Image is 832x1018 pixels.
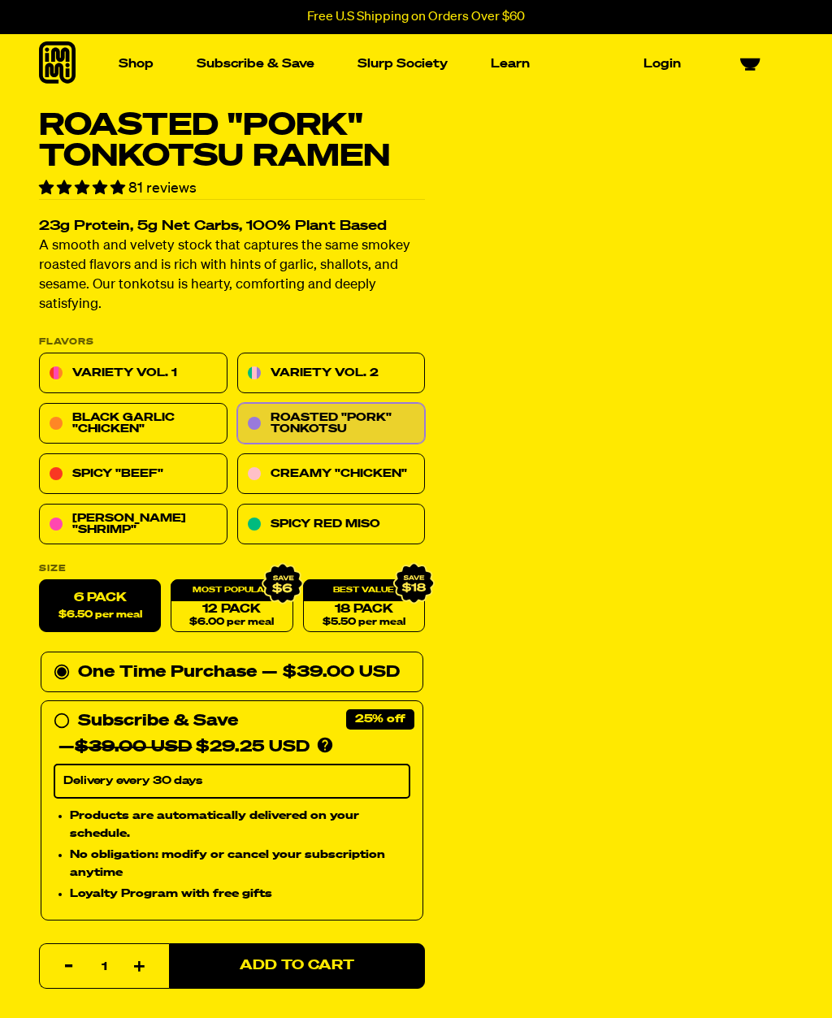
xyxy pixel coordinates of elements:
nav: Main navigation [112,34,687,93]
span: $6.00 per meal [189,617,274,628]
del: $39.00 USD [75,739,192,756]
a: [PERSON_NAME] "Shrimp" [39,505,227,545]
span: Add to Cart [240,959,354,973]
a: Spicy "Beef" [39,454,227,495]
a: Learn [484,51,536,76]
a: Black Garlic "Chicken" [39,404,227,444]
a: Spicy Red Miso [237,505,426,545]
h2: 23g Protein, 5g Net Carbs, 100% Plant Based [39,220,425,234]
div: — $29.25 USD [58,734,310,760]
a: Variety Vol. 1 [39,353,227,394]
a: 18 Pack$5.50 per meal [303,580,425,633]
a: Login [637,51,687,76]
li: No obligation: modify or cancel your subscription anytime [70,846,410,882]
a: 12 Pack$6.00 per meal [171,580,292,633]
label: Size [39,565,425,574]
select: Subscribe & Save —$39.00 USD$29.25 USD Products are automatically delivered on your schedule. No ... [54,765,410,799]
a: Subscribe & Save [190,51,321,76]
span: $5.50 per meal [323,617,405,628]
p: Free U.S Shipping on Orders Over $60 [307,10,525,24]
input: quantity [50,944,159,990]
a: Shop [112,51,160,76]
label: 6 pack [39,580,161,633]
p: Flavors [39,338,425,347]
a: Variety Vol. 2 [237,353,426,394]
a: Creamy "Chicken" [237,454,426,495]
div: Subscribe & Save [78,708,238,734]
div: — $39.00 USD [262,660,400,686]
span: 81 reviews [128,181,197,196]
li: Loyalty Program with free gifts [70,886,410,903]
p: A smooth and velvety stock that captures the same smokey roasted flavors and is rich with hints o... [39,237,425,315]
span: 4.78 stars [39,181,128,196]
h1: Roasted "Pork" Tonkotsu Ramen [39,110,425,172]
a: Roasted "Pork" Tonkotsu [237,404,426,444]
span: $6.50 per meal [58,610,142,621]
a: Slurp Society [351,51,454,76]
div: One Time Purchase [54,660,410,686]
button: Add to Cart [169,943,425,989]
li: Products are automatically delivered on your schedule. [70,807,410,843]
